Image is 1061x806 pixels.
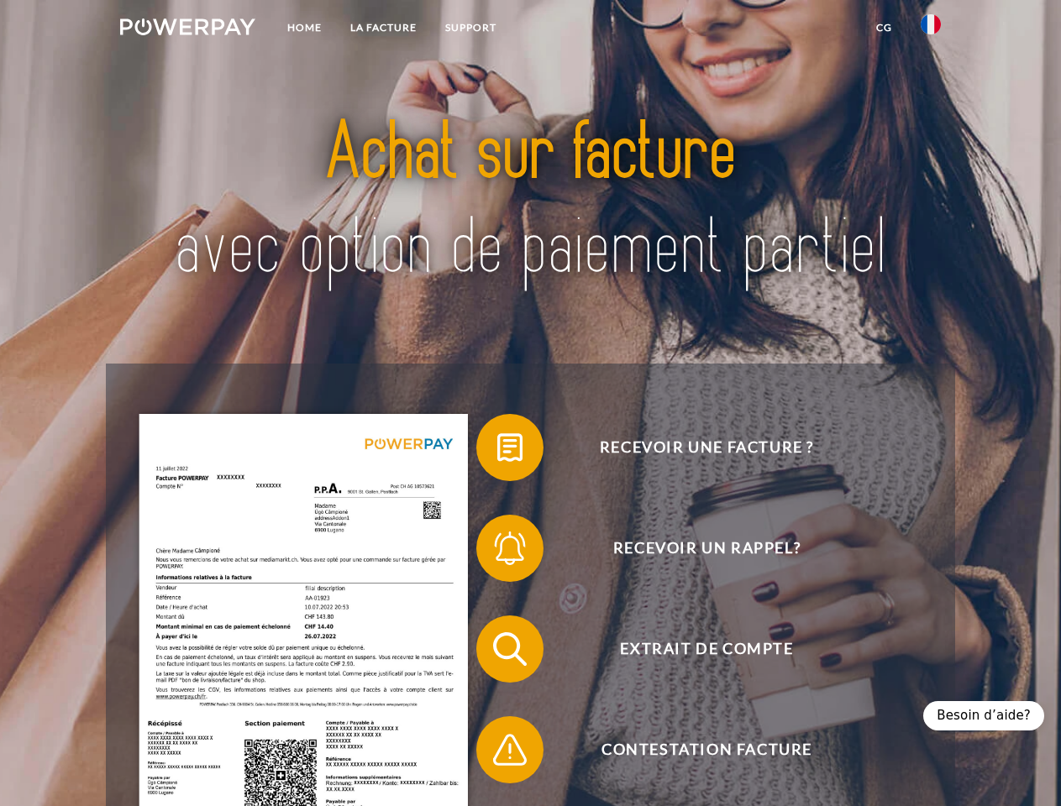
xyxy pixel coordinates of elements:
a: LA FACTURE [336,13,431,43]
img: qb_warning.svg [489,729,531,771]
a: Support [431,13,511,43]
button: Contestation Facture [476,716,913,783]
img: title-powerpay_fr.svg [160,81,901,322]
img: logo-powerpay-white.svg [120,18,255,35]
button: Recevoir une facture ? [476,414,913,481]
a: Home [273,13,336,43]
button: Extrait de compte [476,615,913,683]
div: Besoin d’aide? [923,701,1044,730]
span: Contestation Facture [501,716,912,783]
a: CG [862,13,906,43]
span: Extrait de compte [501,615,912,683]
button: Recevoir un rappel? [476,515,913,582]
span: Recevoir une facture ? [501,414,912,481]
img: qb_bell.svg [489,527,531,569]
span: Recevoir un rappel? [501,515,912,582]
img: fr [921,14,941,34]
img: qb_search.svg [489,628,531,670]
img: qb_bill.svg [489,427,531,468]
